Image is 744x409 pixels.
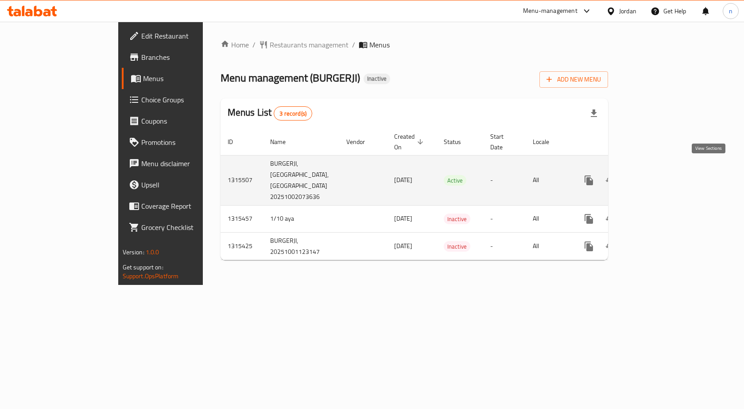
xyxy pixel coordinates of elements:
span: Active [444,175,466,186]
h2: Menus List [228,106,312,121]
span: Add New Menu [546,74,601,85]
span: n [729,6,732,16]
span: ID [228,136,244,147]
button: Add New Menu [539,71,608,88]
a: Coupons [122,110,243,132]
span: Menus [369,39,390,50]
td: 1/10 aya [263,205,339,232]
a: Restaurants management [259,39,349,50]
div: Inactive [364,74,390,84]
span: Upsell [141,179,236,190]
td: All [526,155,571,205]
nav: breadcrumb [221,39,608,50]
span: Vendor [346,136,376,147]
span: Menus [143,73,236,84]
span: Edit Restaurant [141,31,236,41]
button: more [578,208,600,230]
span: Branches [141,52,236,62]
a: Edit Restaurant [122,25,243,47]
li: / [252,39,256,50]
a: Upsell [122,174,243,195]
a: Coverage Report [122,195,243,217]
span: Grocery Checklist [141,222,236,233]
a: Menu disclaimer [122,153,243,174]
span: Choice Groups [141,94,236,105]
span: Restaurants management [270,39,349,50]
td: - [483,232,526,260]
span: Inactive [364,75,390,82]
a: Promotions [122,132,243,153]
span: Get support on: [123,261,163,273]
span: Menu management ( BURGERJI ) [221,68,360,88]
span: Menu disclaimer [141,158,236,169]
a: Choice Groups [122,89,243,110]
th: Actions [571,129,670,156]
td: - [483,205,526,232]
span: [DATE] [394,174,412,186]
button: Change Status [600,236,621,257]
td: All [526,205,571,232]
span: Name [270,136,297,147]
span: Coverage Report [141,201,236,211]
table: enhanced table [221,129,670,261]
span: 1.0.0 [146,246,159,258]
td: BURGERJI, [GEOGRAPHIC_DATA],[GEOGRAPHIC_DATA] 20251002073636 [263,155,339,205]
td: - [483,155,526,205]
span: Inactive [444,242,470,252]
td: BURGERJI, 20251001123147 [263,232,339,260]
td: All [526,232,571,260]
span: [DATE] [394,213,412,224]
div: Total records count [274,106,312,121]
span: Start Date [490,131,515,152]
span: Locale [533,136,561,147]
span: Created On [394,131,426,152]
span: Status [444,136,473,147]
span: Coupons [141,116,236,126]
a: Branches [122,47,243,68]
a: Grocery Checklist [122,217,243,238]
span: Version: [123,246,144,258]
div: Export file [583,103,604,124]
button: Change Status [600,208,621,230]
a: Menus [122,68,243,89]
div: Menu-management [523,6,577,16]
button: more [578,236,600,257]
button: more [578,170,600,191]
div: Jordan [619,6,636,16]
a: Support.OpsPlatform [123,270,179,282]
span: Inactive [444,214,470,224]
span: [DATE] [394,240,412,252]
span: Promotions [141,137,236,148]
li: / [352,39,355,50]
span: 3 record(s) [274,109,312,118]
